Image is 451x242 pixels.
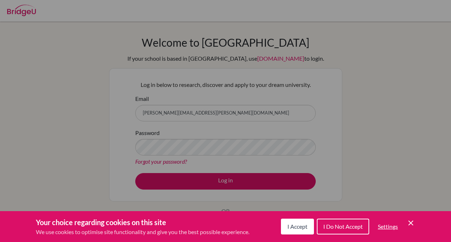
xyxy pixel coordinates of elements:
[372,219,404,234] button: Settings
[281,219,314,234] button: I Accept
[36,217,249,228] h3: Your choice regarding cookies on this site
[317,219,369,234] button: I Do Not Accept
[287,223,307,230] span: I Accept
[323,223,363,230] span: I Do Not Accept
[378,223,398,230] span: Settings
[36,228,249,236] p: We use cookies to optimise site functionality and give you the best possible experience.
[407,219,415,227] button: Save and close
